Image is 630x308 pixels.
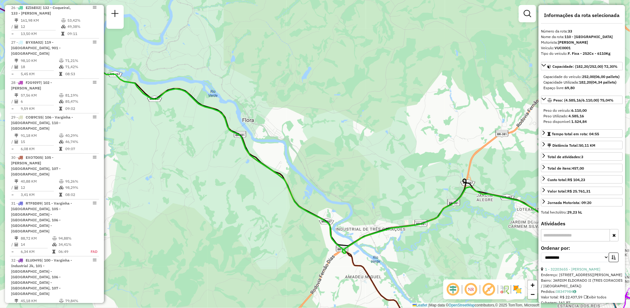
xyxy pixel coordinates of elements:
[543,119,620,124] div: Peso disponível:
[11,40,61,56] span: | 119 - [GEOGRAPHIC_DATA], 901 - [GEOGRAPHIC_DATA]
[464,282,478,297] span: Ocultar NR
[11,106,14,112] td: =
[11,155,61,176] span: | 105 - [PERSON_NAME][GEOGRAPHIC_DATA], 107 - [GEOGRAPHIC_DATA]
[59,93,64,97] i: % de utilização do peso
[58,235,84,241] td: 94,88%
[61,32,64,36] i: Tempo total em rota
[20,64,59,70] td: 18
[11,192,14,198] td: =
[26,258,41,262] span: ELU0H95
[543,108,587,113] span: Peso do veículo:
[65,146,96,152] td: 09:07
[541,187,623,195] a: Valor total:R$ 25.761,31
[449,303,475,307] a: OpenStreetMap
[547,166,584,171] div: Total de itens:
[15,140,18,144] i: Total de Atividades
[541,62,623,70] a: Capacidade: (182,20/252,00) 72,30%
[565,85,575,90] strong: 69,80
[67,24,96,30] td: 49,38%
[15,186,18,189] i: Total de Atividades
[11,80,52,90] span: 28 -
[11,258,72,296] span: 32 -
[547,189,590,194] div: Valor total:
[65,92,96,98] td: 81,19%
[93,201,96,205] em: Opções
[59,72,62,76] i: Tempo total em rota
[93,80,96,84] em: Opções
[93,258,96,262] em: Opções
[59,100,64,103] i: % de utilização da cubagem
[11,98,14,105] td: /
[541,289,623,294] div: Pedidos:
[84,249,98,255] td: FAD
[65,98,96,105] td: 85,47%
[58,249,84,255] td: 06:49
[446,282,461,297] span: Ocultar deslocamento
[543,74,620,80] div: Capacidade do veículo:
[552,64,618,69] span: Capacidade: (182,20/252,00) 72,30%
[11,5,71,15] span: 26 -
[591,80,616,85] strong: (04,34 pallets)
[564,34,613,39] strong: 110 - [GEOGRAPHIC_DATA]
[20,241,52,248] td: 14
[15,19,18,22] i: Distância Total
[528,280,537,290] a: Zoom in
[541,278,623,289] div: Bairro: JARDIM ELDORADO II (TRES CORACOES / [GEOGRAPHIC_DATA])
[15,243,18,246] i: Total de Atividades
[581,154,583,159] strong: 3
[11,249,14,255] td: =
[20,24,61,30] td: 12
[59,59,64,63] i: % de utilização do peso
[59,140,64,144] i: % de utilização da cubagem
[556,289,576,294] a: 08347984
[11,115,73,131] span: 29 -
[553,98,614,102] span: Peso: (4.585,16/6.110,00) 75,04%
[11,155,61,176] span: 30 -
[567,210,582,215] strong: 29,23 hL
[11,184,14,191] td: /
[15,100,18,103] i: Total de Atividades
[584,295,606,299] span: Exibir todos
[541,300,570,305] span: Cubagem: 161,87
[568,29,572,33] strong: 33
[15,93,18,97] i: Distância Total
[531,281,535,289] span: +
[20,184,59,191] td: 12
[594,74,619,79] strong: (06,00 pallets)
[65,139,96,145] td: 46,74%
[541,12,623,18] h4: Informações da rota selecionada
[11,139,14,145] td: /
[482,282,496,297] span: Exibir rótulo
[531,290,535,298] span: −
[541,244,623,252] label: Ordenar por:
[109,7,121,21] a: Nova sessão e pesquisa
[11,201,72,233] span: 31 -
[568,51,611,56] strong: F. Fixa - 252Cx - 6110Kg
[15,25,18,28] i: Total de Atividades
[61,25,66,28] i: % de utilização da cubagem
[93,40,96,44] em: Opções
[11,71,14,77] td: =
[26,5,40,10] span: EZI6E02
[543,113,620,119] div: Peso Utilizado:
[20,146,59,152] td: 6,08 KM
[543,80,620,85] div: Capacidade Utilizada:
[20,31,61,37] td: 13,50 KM
[11,146,14,152] td: =
[541,294,623,300] div: Valor total: R$ 22.437,59
[609,253,619,262] button: Ordem crescente
[582,74,594,79] strong: 252,00
[512,284,522,294] img: Exibir/Ocultar setores
[571,119,587,124] strong: 1.524,84
[413,303,427,307] a: Leaflet
[568,114,584,118] strong: 4.585,16
[59,65,64,69] i: % de utilização da cubagem
[541,51,623,56] div: Tipo do veículo:
[558,40,588,45] strong: [PERSON_NAME]
[15,236,18,240] i: Distância Total
[541,45,623,51] div: Veículo:
[20,132,59,139] td: 91,18 KM
[568,177,585,182] strong: R$ 104,23
[541,272,623,278] div: Endereço: [STREET_ADDRESS][PERSON_NAME]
